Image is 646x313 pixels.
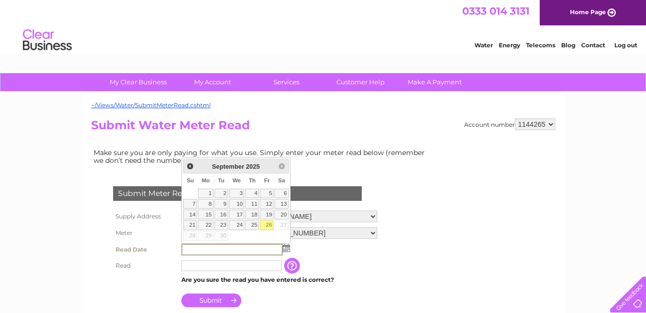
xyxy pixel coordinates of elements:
a: 13 [274,199,288,209]
a: Log out [614,41,637,49]
input: Information [284,258,302,274]
a: Services [246,73,327,91]
a: Customer Help [320,73,401,91]
a: 16 [215,210,228,219]
input: Submit [181,293,241,307]
span: Monday [202,177,210,183]
td: Are you sure the read you have entered is correct? [179,274,380,286]
th: Meter [111,225,179,241]
a: My Clear Business [98,73,178,91]
a: Make A Payment [394,73,475,91]
span: Wednesday [233,177,241,183]
a: Contact [581,41,605,49]
a: 12 [260,199,274,209]
a: 21 [183,220,197,230]
a: Blog [561,41,575,49]
a: 8 [198,199,213,209]
a: 17 [229,210,245,219]
th: Read [111,258,179,274]
a: 22 [198,220,213,230]
a: 10 [229,199,245,209]
span: Saturday [278,177,285,183]
img: logo.png [22,25,72,55]
th: Read Date [111,241,179,258]
a: 23 [215,220,228,230]
span: 2025 [246,163,259,170]
a: 3 [229,189,245,198]
a: 5 [260,189,274,198]
span: Tuesday [218,177,224,183]
a: Water [474,41,493,49]
div: Account number [464,118,555,130]
a: 20 [274,210,288,219]
div: Clear Business is a trading name of Verastar Limited (registered in [GEOGRAPHIC_DATA] No. 3667643... [93,5,554,47]
a: My Account [172,73,253,91]
a: 24 [229,220,245,230]
a: 0333 014 3131 [462,5,529,17]
a: 1 [198,189,213,198]
div: Submit Meter Read [113,186,362,201]
a: 15 [198,210,213,219]
td: Make sure you are only paying for what you use. Simply enter your meter read below (remember we d... [91,146,432,167]
span: Sunday [187,177,194,183]
a: 19 [260,210,274,219]
span: Friday [264,177,270,183]
img: ... [283,244,290,252]
a: 6 [274,189,288,198]
a: 26 [260,220,274,230]
a: 4 [245,189,259,198]
a: 9 [215,199,228,209]
h2: Submit Water Meter Read [91,118,555,137]
a: 25 [245,220,259,230]
span: September [212,163,244,170]
a: 18 [245,210,259,219]
a: 11 [245,199,259,209]
a: 7 [183,199,197,209]
span: Prev [186,162,194,170]
a: ~/Views/Water/SubmitMeterRead.cshtml [91,101,211,109]
th: Supply Address [111,208,179,225]
a: 14 [183,210,197,219]
a: Prev [184,160,196,172]
a: 2 [215,189,228,198]
span: Thursday [249,177,255,183]
a: Energy [499,41,520,49]
a: Telecoms [526,41,555,49]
